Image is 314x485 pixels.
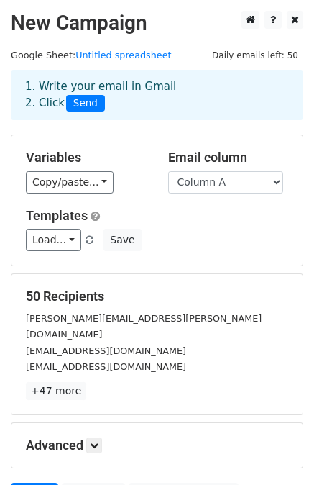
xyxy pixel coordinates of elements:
h2: New Campaign [11,11,303,35]
button: Save [103,229,141,251]
small: [PERSON_NAME][EMAIL_ADDRESS][PERSON_NAME][DOMAIN_NAME] [26,313,262,340]
small: [EMAIL_ADDRESS][DOMAIN_NAME] [26,361,186,372]
span: Send [66,95,105,112]
h5: 50 Recipients [26,289,288,304]
a: +47 more [26,382,86,400]
small: [EMAIL_ADDRESS][DOMAIN_NAME] [26,345,186,356]
h5: Email column [168,150,289,166]
h5: Variables [26,150,147,166]
a: Load... [26,229,81,251]
small: Google Sheet: [11,50,172,60]
a: Copy/paste... [26,171,114,194]
h5: Advanced [26,438,288,453]
div: 1. Write your email in Gmail 2. Click [14,78,300,112]
span: Daily emails left: 50 [207,47,303,63]
a: Templates [26,208,88,223]
a: Untitled spreadsheet [75,50,171,60]
a: Daily emails left: 50 [207,50,303,60]
iframe: Chat Widget [242,416,314,485]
